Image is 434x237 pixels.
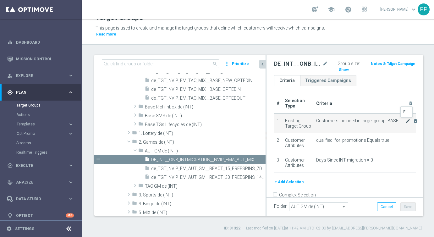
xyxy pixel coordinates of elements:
span: Base Rich Inbox de (INT) [145,104,266,110]
i: folder [132,201,137,208]
span: de_TGT_NVIP_EM_AUT_GM__REACT_30_FREESPINS_14DAYS [151,175,266,180]
td: Customer Attributes [283,133,314,153]
input: Quick find group or folder [102,59,219,68]
a: Streams [16,141,65,146]
i: lightbulb [7,213,13,218]
i: keyboard_arrow_right [68,163,74,168]
div: Streams [16,138,81,148]
i: delete_forever [408,101,413,106]
i: folder [138,121,143,129]
span: Explore [16,74,68,78]
span: Plan [16,91,68,94]
th: # [274,94,283,113]
i: folder [138,104,143,111]
i: folder [138,183,143,190]
div: Explore [7,73,68,79]
td: 1 [274,113,283,133]
div: Analyze [7,179,68,185]
div: Dashboard [7,34,74,51]
div: lightbulb Optibot +10 [7,213,74,218]
i: insert_drive_file [145,95,150,102]
span: 5. MIX de (INT) [139,210,266,215]
span: Execute [16,164,68,168]
button: Run Campaign [389,60,416,67]
label: Group size [338,61,359,66]
span: Base SMS de (INT) [145,113,266,119]
i: folder [132,139,137,146]
button: Mission Control [7,57,74,62]
i: folder [138,113,143,120]
span: DE_INT__ONB_INTMIGRATION__NVIP_EMA_AUT_MIX [151,157,266,163]
button: gps_fixed Plan keyboard_arrow_right [7,90,74,95]
span: Show [339,68,349,72]
button: Data Studio keyboard_arrow_right [7,196,74,201]
i: folder [132,192,137,199]
th: Selection Type [283,94,314,113]
i: chevron_left [260,61,266,67]
span: 2. Games de (INT) [139,140,266,145]
label: Folder [274,204,287,209]
button: equalizer Dashboard [7,40,74,45]
div: Execute [7,163,68,168]
button: Templates keyboard_arrow_right [16,122,74,127]
div: +10 [66,213,74,218]
a: Realtime Triggers [16,150,65,155]
button: chevron_left [259,60,266,69]
span: 1. Lottery de (INT) [139,131,266,136]
span: OptiPromo [17,132,62,135]
span: qualified_for_promotions Equals true [316,138,389,143]
i: insert_drive_file [145,86,150,93]
i: keyboard_arrow_right [68,121,74,127]
span: de_TGT_NVIP_EM_TAC_MIX__BASE_OPTEDOUT [151,96,266,101]
div: Actions [16,110,81,119]
i: insert_drive_file [145,174,150,181]
button: play_circle_outline Execute keyboard_arrow_right [7,163,74,168]
button: Cancel [377,202,396,211]
i: more_vert [224,59,230,68]
i: settings [6,226,12,232]
a: Mission Control [16,51,74,67]
span: 4. Bingo de (INT) [139,201,266,207]
a: Actions [16,112,65,117]
span: Criteria [316,101,332,106]
div: Templates [16,119,81,129]
a: [PERSON_NAME]keyboard_arrow_down [380,5,418,14]
button: track_changes Analyze keyboard_arrow_right [7,180,74,185]
div: Target Groups [16,101,81,110]
td: Customer Attributes [283,153,314,173]
i: keyboard_arrow_right [68,73,74,79]
span: Days Since INT migration = 0 [316,157,373,163]
span: de_TGT_NVIP_EM_AUT_GM__REACT_15_FREESPINS_7DAYS [151,166,266,171]
div: Realtime Triggers [16,148,81,157]
a: Settings [15,227,34,231]
span: TAC GM de (INT) [145,184,266,189]
i: keyboard_arrow_right [68,196,74,202]
div: Plan [7,90,68,95]
span: de_TGT_NVIP_EM_TAC_MIX__BASE_OPTEDIN [151,87,266,92]
span: search [212,61,217,66]
td: 3 [274,153,283,173]
div: Templates [17,122,68,126]
i: delete_forever [413,119,418,124]
td: 2 [274,133,283,153]
div: Optibot [7,207,74,224]
i: equalizer [7,40,13,45]
div: person_search Explore keyboard_arrow_right [7,73,74,78]
i: keyboard_arrow_right [68,179,74,185]
a: Criteria [274,75,300,86]
i: insert_drive_file [145,77,150,85]
span: AUT GM de (INT) [145,148,266,154]
i: person_search [7,73,13,79]
span: keyboard_arrow_down [410,6,417,13]
a: Triggered Campaigns [300,75,356,86]
label: Complex Selection [279,192,316,198]
div: OptiPromo [16,129,81,138]
div: OptiPromo keyboard_arrow_right [16,131,74,136]
i: insert_drive_file [145,157,150,164]
label: Last modified on [DATE] at 11:42 AM UTC+02:00 by [EMAIL_ADDRESS][PERSON_NAME][DOMAIN_NAME] [246,226,422,231]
